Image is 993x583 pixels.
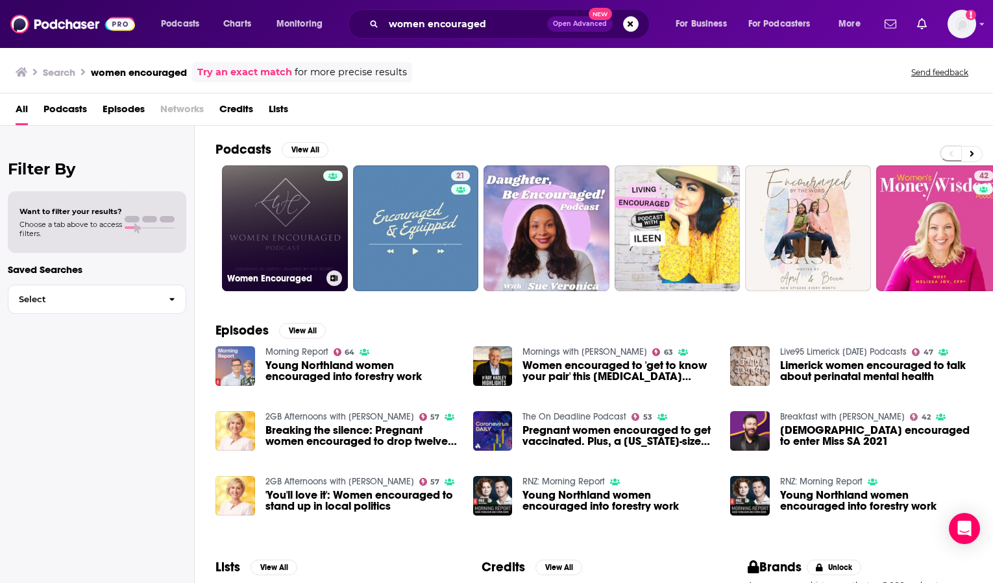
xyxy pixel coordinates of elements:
[430,414,439,420] span: 57
[924,350,933,355] span: 47
[353,165,479,291] a: 21
[780,360,972,382] span: Limerick women encouraged to talk about perinatal mental health
[807,560,862,575] button: Unlock
[922,414,931,420] span: 42
[780,476,863,487] a: RNZ: Morning Report
[103,99,145,125] span: Episodes
[91,66,187,78] h3: women encouraged
[473,346,513,386] a: Women encouraged to 'get to know your pair' this Breast Cancer Awareness Month
[451,171,470,181] a: 21
[267,14,339,34] button: open menu
[334,348,355,356] a: 64
[667,14,743,34] button: open menu
[265,411,414,422] a: 2GB Afternoons with Michael McLaren
[8,263,186,276] p: Saved Searches
[265,425,458,447] a: Breaking the silence: Pregnant women encouraged to drop twelve-week rule
[780,425,972,447] a: Trans women encouraged to enter Miss SA 2021
[456,170,465,183] span: 21
[839,15,861,33] span: More
[948,10,976,38] img: User Profile
[748,559,802,575] h2: Brands
[215,322,269,339] h2: Episodes
[222,165,348,291] a: Women Encouraged
[161,15,199,33] span: Podcasts
[730,346,770,386] img: Limerick women encouraged to talk about perinatal mental health
[829,14,877,34] button: open menu
[215,322,326,339] a: EpisodesView All
[215,346,255,386] img: Young Northland women encouraged into forestry work
[269,99,288,125] a: Lists
[912,13,932,35] a: Show notifications dropdown
[215,141,328,158] a: PodcastsView All
[473,411,513,451] img: Pregnant women encouraged to get vaccinated. Plus, a Texas-sized fight over masks.
[907,67,972,78] button: Send feedback
[522,476,605,487] a: RNZ: Morning Report
[948,10,976,38] button: Show profile menu
[10,12,135,36] a: Podchaser - Follow, Share and Rate Podcasts
[547,16,613,32] button: Open AdvancedNew
[966,10,976,20] svg: Add a profile image
[160,99,204,125] span: Networks
[265,476,414,487] a: 2GB Afternoons with Michael McLaren
[215,476,255,516] a: 'You'll love it': Women encouraged to stand up in local politics
[979,170,988,183] span: 42
[251,560,297,575] button: View All
[215,14,259,34] a: Charts
[482,559,525,575] h2: Credits
[730,411,770,451] img: Trans women encouraged to enter Miss SA 2021
[522,360,715,382] a: Women encouraged to 'get to know your pair' this Breast Cancer Awareness Month
[152,14,216,34] button: open menu
[215,141,271,158] h2: Podcasts
[553,21,607,27] span: Open Advanced
[949,513,980,544] div: Open Intercom Messenger
[360,9,662,39] div: Search podcasts, credits, & more...
[419,478,440,486] a: 57
[664,350,673,355] span: 63
[227,273,321,284] h3: Women Encouraged
[223,15,251,33] span: Charts
[215,411,255,451] img: Breaking the silence: Pregnant women encouraged to drop twelve-week rule
[652,348,673,356] a: 63
[265,346,328,357] a: Morning Report
[780,346,907,357] a: Live95 Limerick Today Podcasts
[535,560,582,575] button: View All
[589,8,612,20] span: New
[740,14,829,34] button: open menu
[419,413,440,421] a: 57
[265,360,458,382] a: Young Northland women encouraged into forestry work
[879,13,901,35] a: Show notifications dropdown
[780,411,905,422] a: Breakfast with Martin Bester
[295,65,407,80] span: for more precise results
[522,490,715,512] a: Young Northland women encouraged into forestry work
[219,99,253,125] a: Credits
[215,559,240,575] h2: Lists
[279,323,326,339] button: View All
[676,15,727,33] span: For Business
[522,360,715,382] span: Women encouraged to 'get to know your pair' this [MEDICAL_DATA] Awareness Month
[265,490,458,512] span: 'You'll love it': Women encouraged to stand up in local politics
[43,99,87,125] span: Podcasts
[522,411,626,422] a: The On Deadline Podcast
[8,160,186,178] h2: Filter By
[473,476,513,516] img: Young Northland women encouraged into forestry work
[948,10,976,38] span: Logged in as BenLaurro
[522,346,647,357] a: Mornings with Mark Levy
[215,559,297,575] a: ListsView All
[16,99,28,125] a: All
[912,348,933,356] a: 47
[8,285,186,314] button: Select
[780,490,972,512] a: Young Northland women encouraged into forestry work
[910,413,931,421] a: 42
[197,65,292,80] a: Try an exact match
[730,476,770,516] img: Young Northland women encouraged into forestry work
[19,207,122,216] span: Want to filter your results?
